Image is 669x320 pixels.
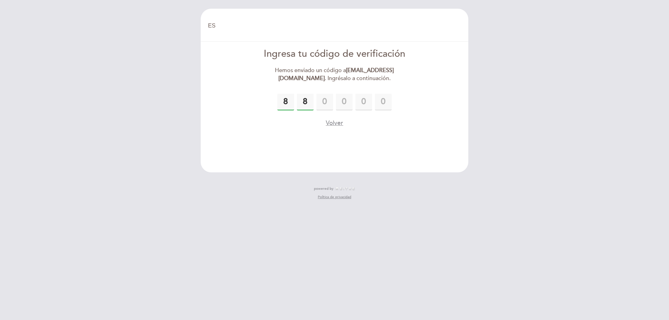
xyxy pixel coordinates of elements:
[355,94,372,110] input: 0
[316,94,333,110] input: 0
[335,187,355,190] img: MEITRE
[255,47,415,61] div: Ingresa tu código de verificación
[297,94,314,110] input: 0
[336,94,353,110] input: 0
[326,119,343,127] button: Volver
[314,186,333,191] span: powered by
[314,186,355,191] a: powered by
[277,94,294,110] input: 0
[318,195,351,200] a: Política de privacidad
[278,67,394,82] strong: [EMAIL_ADDRESS][DOMAIN_NAME]
[255,67,415,83] div: Hemos enviado un código a . Ingrésalo a continuación.
[375,94,392,110] input: 0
